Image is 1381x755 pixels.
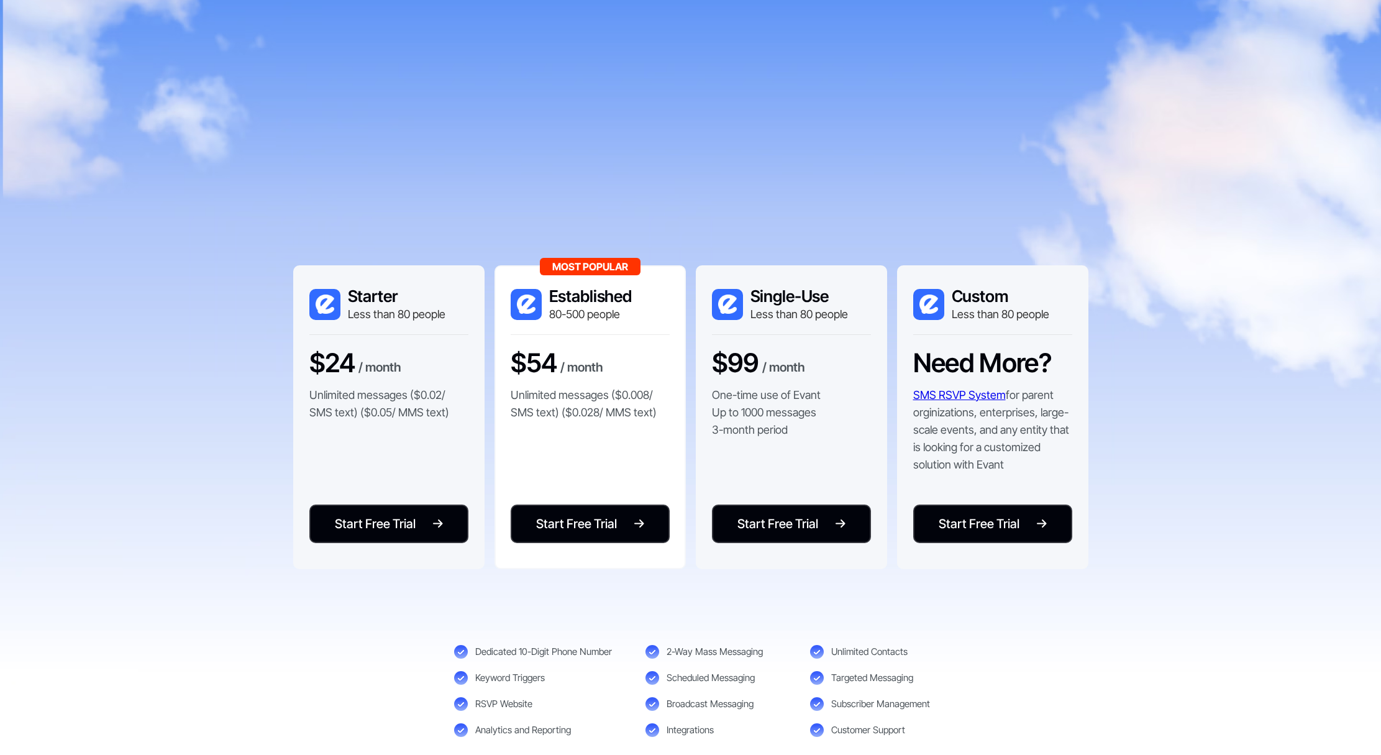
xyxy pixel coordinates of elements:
div: Integrations [667,724,714,736]
div: / month [358,358,401,379]
h3: $24 [309,347,355,378]
h3: Starter [348,286,445,306]
div: Most Popular [540,258,640,275]
h3: Custom [952,286,1049,306]
p: One-time use of Evant Up to 1000 messages 3-month period [712,387,821,439]
a: SMS RSVP System [913,388,1006,401]
p: for parent orginizations, enterprises, large-scale events, and any entity that is looking for a c... [913,387,1072,474]
div: Customer Support [831,724,905,736]
div: Start Free Trial [536,515,617,533]
a: Start Free Trial [309,505,468,543]
a: Start Free Trial [913,505,1072,543]
div: Less than 80 people [750,306,848,322]
div: Broadcast Messaging [667,698,754,710]
h3: $54 [511,347,557,378]
div: Targeted Messaging [831,672,913,684]
p: Unlimited messages ($0.02/ SMS text) ($0.05/ MMS text) [309,387,468,421]
a: Start Free Trial [511,505,670,543]
div: Start Free Trial [939,515,1019,533]
div: Less than 80 people [348,306,445,322]
div: Dedicated 10-Digit Phone Number [475,646,612,658]
div: Less than 80 people [952,306,1049,322]
div: Analytics and Reporting [475,724,571,736]
div: Scheduled Messaging [667,672,755,684]
h3: Established [549,286,632,306]
div: Subscriber Management [831,698,930,710]
div: / month [762,358,805,379]
h3: $99 [712,347,759,378]
div: Start Free Trial [335,515,416,533]
h3: Single-Use [750,286,848,306]
a: Start Free Trial [712,505,871,543]
div: 80-500 people [549,306,632,322]
div: RSVP Website [475,698,532,710]
div: Start Free Trial [737,515,818,533]
div: / month [560,358,603,379]
h3: Need More? [913,347,1052,378]
p: Unlimited messages ($0.008/ SMS text) ($0.028/ MMS text) [511,387,670,421]
div: Keyword Triggers [475,672,545,684]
